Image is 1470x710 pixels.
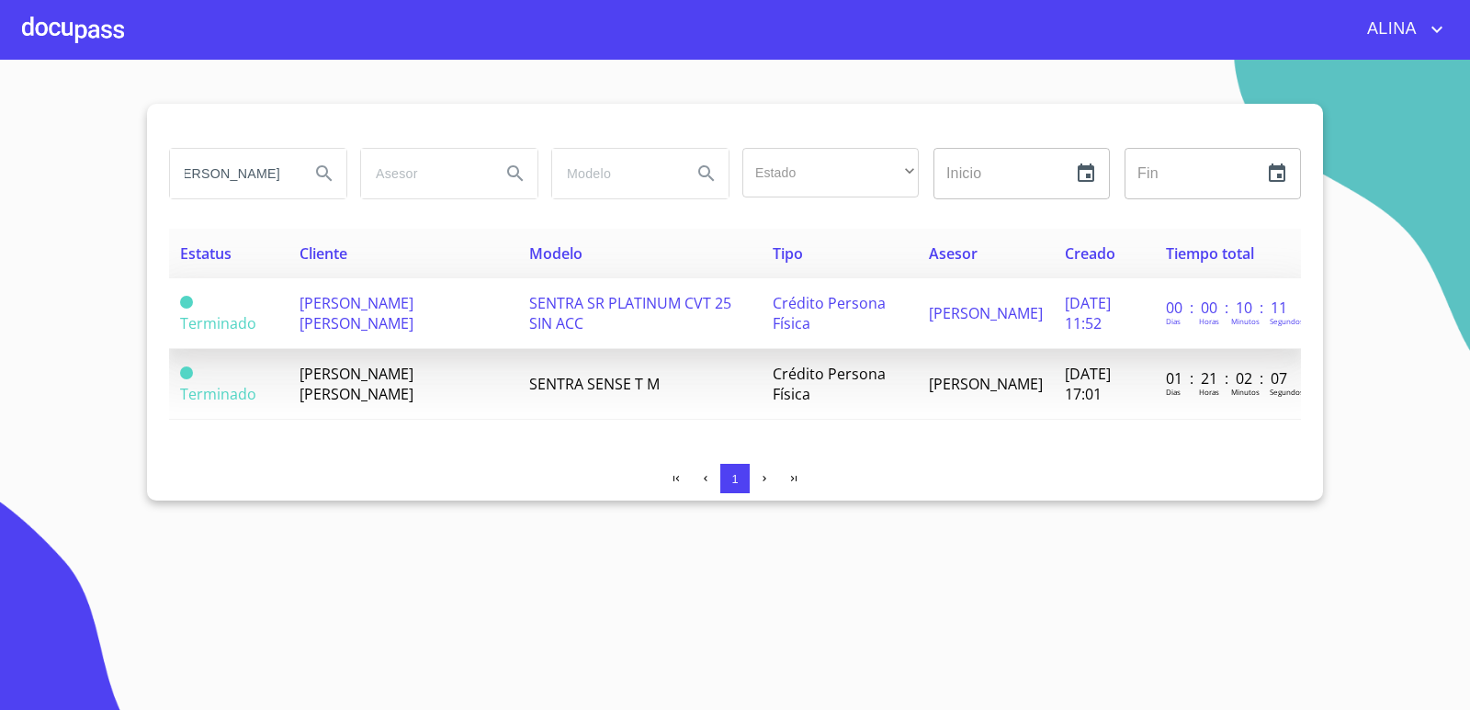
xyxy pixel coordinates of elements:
[1270,316,1304,326] p: Segundos
[552,149,677,198] input: search
[1270,387,1304,397] p: Segundos
[731,472,738,486] span: 1
[929,374,1043,394] span: [PERSON_NAME]
[300,293,413,333] span: [PERSON_NAME] [PERSON_NAME]
[1166,298,1290,318] p: 00 : 00 : 10 : 11
[1199,316,1219,326] p: Horas
[1231,316,1260,326] p: Minutos
[1231,387,1260,397] p: Minutos
[170,149,295,198] input: search
[720,464,750,493] button: 1
[1065,243,1115,264] span: Creado
[1353,15,1448,44] button: account of current user
[1166,387,1181,397] p: Dias
[929,243,978,264] span: Asesor
[773,364,886,404] span: Crédito Persona Física
[742,148,919,197] div: ​
[1199,387,1219,397] p: Horas
[180,296,193,309] span: Terminado
[1166,368,1290,389] p: 01 : 21 : 02 : 07
[180,313,256,333] span: Terminado
[493,152,537,196] button: Search
[361,149,486,198] input: search
[773,243,803,264] span: Tipo
[929,303,1043,323] span: [PERSON_NAME]
[302,152,346,196] button: Search
[1353,15,1426,44] span: ALINA
[300,364,413,404] span: [PERSON_NAME] [PERSON_NAME]
[1166,243,1254,264] span: Tiempo total
[684,152,729,196] button: Search
[180,366,193,379] span: Terminado
[300,243,347,264] span: Cliente
[1166,316,1181,326] p: Dias
[529,243,582,264] span: Modelo
[529,374,660,394] span: SENTRA SENSE T M
[1065,364,1111,404] span: [DATE] 17:01
[773,293,886,333] span: Crédito Persona Física
[180,243,232,264] span: Estatus
[1065,293,1111,333] span: [DATE] 11:52
[529,293,731,333] span: SENTRA SR PLATINUM CVT 25 SIN ACC
[180,384,256,404] span: Terminado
